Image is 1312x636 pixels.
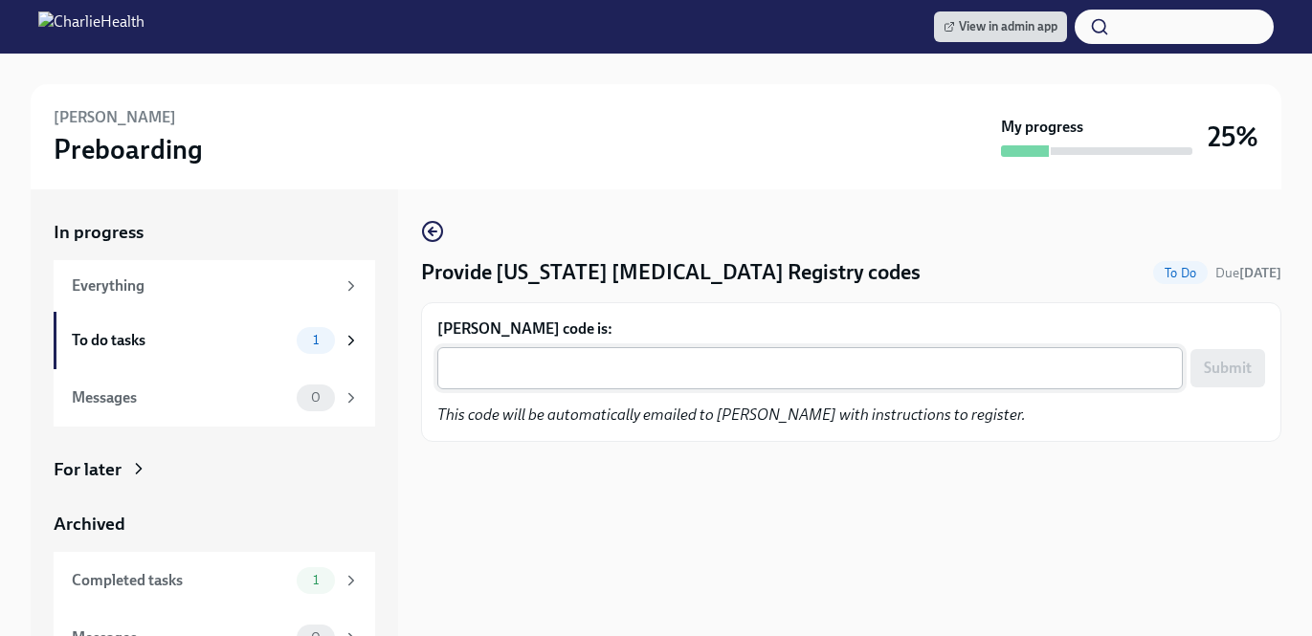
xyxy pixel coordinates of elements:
div: Everything [72,275,335,296]
div: To do tasks [72,330,289,351]
a: Everything [54,260,375,312]
span: To Do [1153,266,1208,280]
div: Completed tasks [72,570,289,591]
div: Messages [72,387,289,408]
label: [PERSON_NAME] code is: [437,318,1265,340]
a: Archived [54,512,375,537]
a: For later [54,457,375,482]
img: CharlieHealth [38,11,145,42]
span: 0 [300,390,332,405]
span: View in admin app [944,17,1057,36]
a: View in admin app [934,11,1067,42]
h3: Preboarding [54,132,203,166]
h3: 25% [1208,120,1258,154]
span: 1 [301,573,330,587]
h6: [PERSON_NAME] [54,107,176,128]
a: Completed tasks1 [54,552,375,609]
a: Messages0 [54,369,375,427]
a: To do tasks1 [54,312,375,369]
span: August 21st, 2025 08:00 [1215,264,1281,282]
div: For later [54,457,122,482]
strong: My progress [1001,117,1083,138]
em: This code will be automatically emailed to [PERSON_NAME] with instructions to register. [437,406,1026,424]
a: In progress [54,220,375,245]
span: Due [1215,265,1281,281]
h4: Provide [US_STATE] [MEDICAL_DATA] Registry codes [421,258,921,287]
span: 1 [301,333,330,347]
strong: [DATE] [1239,265,1281,281]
